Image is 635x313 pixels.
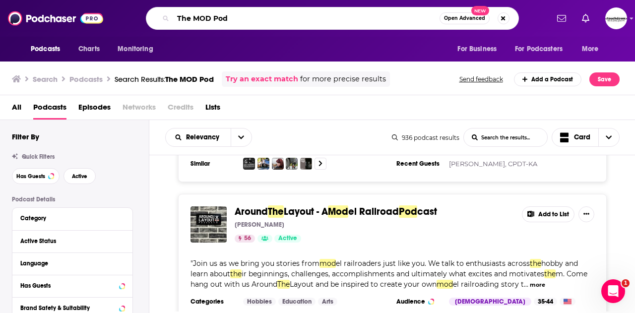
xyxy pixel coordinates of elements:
[186,134,223,141] span: Relevancy
[396,160,441,168] h3: Recent Guests
[578,10,593,27] a: Show notifications dropdown
[20,260,118,267] div: Language
[173,10,440,26] input: Search podcasts, credits, & more...
[235,235,255,243] a: 56
[453,280,524,289] span: el railroading story t
[605,7,627,29] img: User Profile
[257,158,269,170] img: The Good Dog's Q&A Saturday!
[190,259,578,278] span: hobby and learn about
[235,221,284,229] p: [PERSON_NAME]
[165,74,214,84] span: The MOD Pod
[544,269,556,278] span: the
[12,196,133,203] p: Podcast Details
[190,206,227,243] img: Around The Layout - A Model Railroad Podcast
[20,305,116,312] div: Brand Safety & Suitability
[399,205,417,218] span: Pod
[268,205,284,218] span: The
[226,73,298,85] a: Try an exact match
[242,269,544,278] span: ir beginnings, challenges, accomplishments and ultimately what excites and motivates
[235,205,268,218] span: Around
[168,99,193,120] span: Credits
[274,235,301,243] a: Active
[33,74,58,84] h3: Search
[277,280,290,289] span: The
[290,280,437,289] span: Layout and be inspired to create your own
[589,72,620,86] button: Save
[318,298,337,306] a: Arts
[553,10,570,27] a: Show notifications dropdown
[601,279,625,303] iframe: Intercom live chat
[552,128,620,147] button: Choose View
[437,280,453,289] span: mod
[31,42,60,56] span: Podcasts
[449,160,537,168] a: [PERSON_NAME], CPDT-KA
[20,235,125,247] button: Active Status
[63,168,96,184] button: Active
[78,99,111,120] a: Episodes
[22,153,55,160] span: Quick Filters
[286,158,298,170] a: Scentsabilities Nosework Podcast
[24,40,73,59] button: open menu
[20,279,125,292] button: Has Guests
[396,298,441,306] h3: Audience
[522,206,574,222] button: Add to List
[205,99,220,120] a: Lists
[449,298,531,306] div: [DEMOGRAPHIC_DATA]
[300,158,312,170] a: Animal Trainers podcast
[605,7,627,29] button: Show profile menu
[272,158,284,170] a: That Dog Training Show
[72,174,87,179] span: Active
[348,205,399,218] span: el Railroad
[440,12,490,24] button: Open AdvancedNew
[328,205,348,218] span: Mod
[392,134,459,141] div: 936 podcast results
[231,128,252,146] button: open menu
[78,42,100,56] span: Charts
[336,259,530,268] span: el railroaders just like you. We talk to enthusiasts across
[20,257,125,269] button: Language
[20,238,118,245] div: Active Status
[284,205,328,218] span: Layout - A
[508,40,577,59] button: open menu
[622,279,630,287] span: 1
[230,269,242,278] span: the
[514,72,582,86] a: Add a Podcast
[243,298,276,306] a: Hobbies
[16,174,45,179] span: Has Guests
[190,259,587,289] span: "
[20,212,125,224] button: Category
[115,74,214,84] div: Search Results:
[8,9,103,28] img: Podchaser - Follow, Share and Rate Podcasts
[146,7,519,30] div: Search podcasts, credits, & more...
[123,99,156,120] span: Networks
[118,42,153,56] span: Monitoring
[450,40,509,59] button: open menu
[166,134,231,141] button: open menu
[534,298,557,306] div: 35-44
[530,259,541,268] span: the
[190,269,587,289] span: m. Come hang out with us Around
[193,259,319,268] span: Join us as we bring you stories from
[12,99,21,120] a: All
[417,205,437,218] span: cast
[300,73,386,85] span: for more precise results
[12,168,60,184] button: Has Guests
[235,206,437,217] a: AroundTheLayout - AModel RailroadPodcast
[111,40,166,59] button: open menu
[319,259,336,268] span: mod
[243,158,255,170] img: Dog Training Conversations
[574,134,590,141] span: Card
[575,40,611,59] button: open menu
[190,298,235,306] h3: Categories
[244,234,251,244] span: 56
[457,42,497,56] span: For Business
[20,282,116,289] div: Has Guests
[582,42,599,56] span: More
[444,16,485,21] span: Open Advanced
[12,132,39,141] h2: Filter By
